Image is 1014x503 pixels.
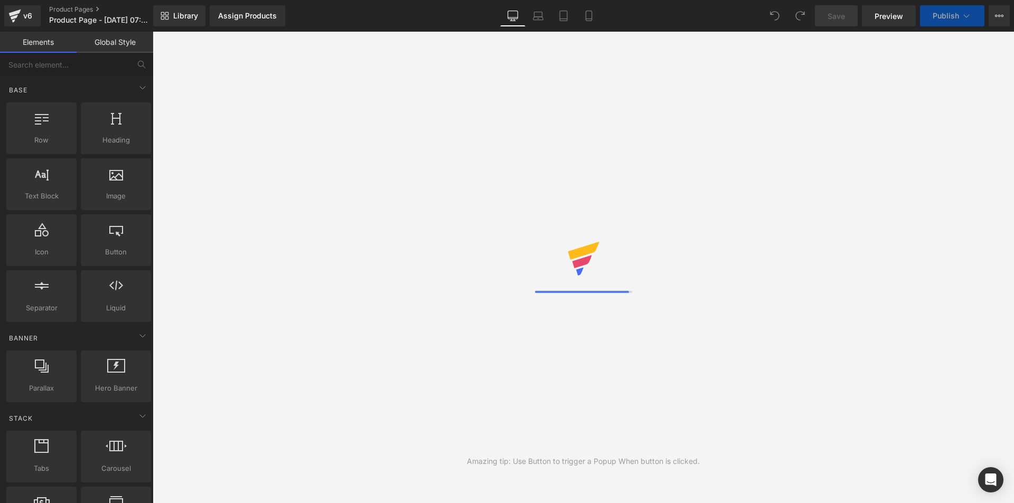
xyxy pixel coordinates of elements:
span: Tabs [10,463,73,474]
span: Publish [933,12,959,20]
span: Image [84,191,148,202]
span: Banner [8,333,39,343]
span: Save [828,11,845,22]
span: Library [173,11,198,21]
span: Stack [8,413,34,423]
span: Button [84,246,148,258]
a: Mobile [576,5,602,26]
span: Carousel [84,463,148,474]
span: Parallax [10,383,73,394]
a: Product Pages [49,5,171,14]
span: Hero Banner [84,383,148,394]
button: Undo [764,5,785,26]
div: v6 [21,9,34,23]
a: Preview [862,5,916,26]
span: Text Block [10,191,73,202]
span: Row [10,135,73,146]
div: Assign Products [218,12,277,20]
a: Tablet [551,5,576,26]
span: Product Page - [DATE] 07:01:32 [49,16,151,24]
span: Separator [10,302,73,314]
div: Amazing tip: Use Button to trigger a Popup When button is clicked. [467,455,700,467]
a: Desktop [500,5,525,26]
button: Publish [920,5,984,26]
a: Global Style [77,32,153,53]
span: Icon [10,246,73,258]
span: Preview [875,11,903,22]
button: More [989,5,1010,26]
span: Heading [84,135,148,146]
button: Redo [790,5,811,26]
a: New Library [153,5,205,26]
span: Liquid [84,302,148,314]
a: v6 [4,5,41,26]
div: Open Intercom Messenger [978,467,1003,492]
a: Laptop [525,5,551,26]
span: Base [8,85,29,95]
